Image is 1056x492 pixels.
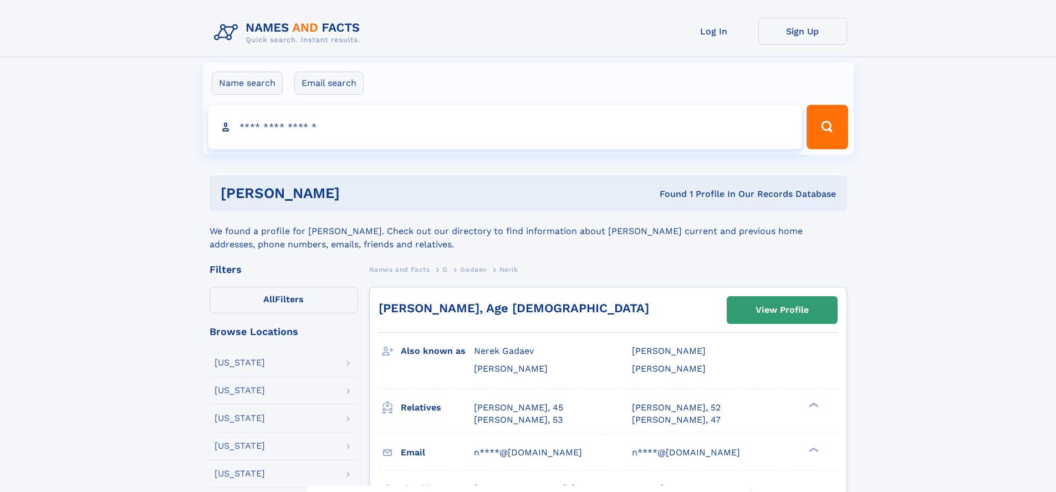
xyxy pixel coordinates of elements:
a: View Profile [727,297,837,323]
div: View Profile [756,297,809,323]
h3: Also known as [401,342,474,361]
a: [PERSON_NAME], 53 [474,414,563,426]
h3: Relatives [401,398,474,417]
div: [US_STATE] [215,358,265,367]
span: [PERSON_NAME] [632,363,706,374]
div: Filters [210,265,358,275]
h1: [PERSON_NAME] [221,186,500,200]
span: [PERSON_NAME] [632,346,706,356]
div: We found a profile for [PERSON_NAME]. Check out our directory to find information about [PERSON_N... [210,211,847,251]
div: [US_STATE] [215,469,265,478]
span: [PERSON_NAME] [474,363,548,374]
label: Email search [294,72,364,95]
span: Gadaev [460,266,487,273]
a: [PERSON_NAME], Age [DEMOGRAPHIC_DATA] [379,301,649,315]
div: [US_STATE] [215,414,265,423]
input: search input [208,105,802,149]
div: ❯ [806,446,819,453]
div: [US_STATE] [215,442,265,450]
label: Filters [210,287,358,313]
a: Names and Facts [369,262,430,276]
a: Gadaev [460,262,487,276]
a: [PERSON_NAME], 52 [632,402,721,414]
span: Nerek Gadaev [474,346,534,356]
div: Browse Locations [210,327,358,337]
span: Nerik [499,266,518,273]
span: All [263,294,275,305]
img: Logo Names and Facts [210,18,369,48]
a: Log In [670,18,758,45]
a: G [442,262,448,276]
div: ❯ [806,401,819,408]
a: Sign Up [758,18,847,45]
a: [PERSON_NAME], 47 [632,414,721,426]
div: [US_STATE] [215,386,265,395]
label: Name search [212,72,283,95]
span: G [442,266,448,273]
a: [PERSON_NAME], 45 [474,402,563,414]
h3: Email [401,443,474,462]
div: Found 1 Profile In Our Records Database [499,188,836,200]
button: Search Button [807,105,848,149]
